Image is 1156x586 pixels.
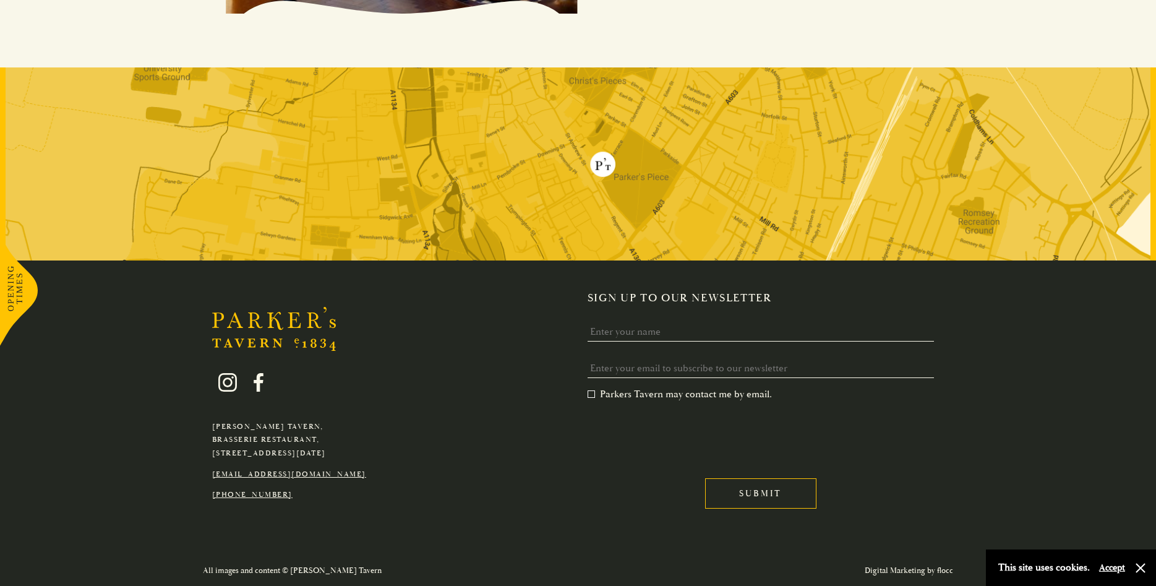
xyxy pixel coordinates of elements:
label: Parkers Tavern may contact me by email. [588,388,772,400]
p: All images and content © [PERSON_NAME] Tavern [203,564,382,578]
button: Close and accept [1134,562,1147,574]
input: Submit [705,478,816,509]
p: [PERSON_NAME] Tavern, Brasserie Restaurant, [STREET_ADDRESS][DATE] [212,420,366,460]
a: [EMAIL_ADDRESS][DOMAIN_NAME] [212,470,366,479]
a: [PHONE_NUMBER] [212,490,293,499]
a: Digital Marketing by flocc [865,566,953,575]
button: Accept [1099,562,1125,574]
p: This site uses cookies. [998,559,1090,577]
input: Enter your name [588,322,935,342]
h2: Sign up to our newsletter [588,291,944,305]
iframe: reCAPTCHA [588,410,776,459]
input: Enter your email to subscribe to our newsletter [588,359,935,378]
img: map [6,67,1150,261]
